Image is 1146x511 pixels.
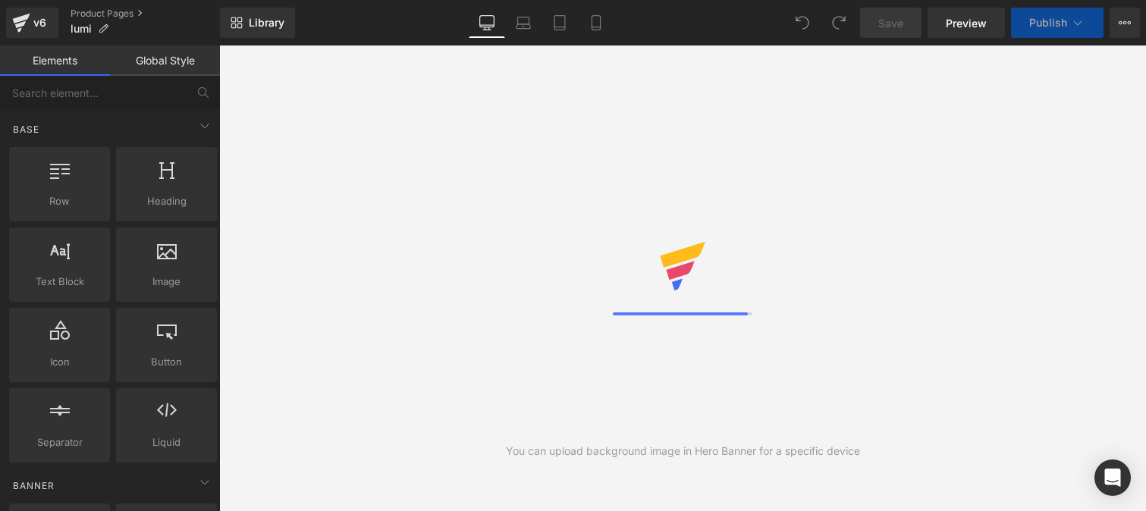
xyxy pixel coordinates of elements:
button: More [1110,8,1140,38]
a: Tablet [542,8,578,38]
span: Banner [11,478,56,493]
button: Undo [787,8,818,38]
a: Laptop [505,8,542,38]
span: Base [11,122,41,136]
button: Publish [1011,8,1104,38]
a: Preview [928,8,1005,38]
a: Desktop [469,8,505,38]
div: v6 [30,13,49,33]
span: Save [878,15,903,31]
span: Separator [14,434,105,450]
div: Open Intercom Messenger [1094,459,1131,496]
span: Heading [121,193,212,209]
span: Text Block [14,274,105,290]
a: New Library [220,8,295,38]
span: Button [121,354,212,370]
button: Redo [824,8,854,38]
span: Icon [14,354,105,370]
span: Image [121,274,212,290]
span: Row [14,193,105,209]
span: Liquid [121,434,212,450]
span: Preview [946,15,987,31]
a: v6 [6,8,58,38]
div: You can upload background image in Hero Banner for a specific device [506,443,860,459]
span: lumi [71,23,92,35]
span: Library [249,16,284,30]
a: Product Pages [71,8,220,20]
a: Mobile [578,8,614,38]
a: Global Style [110,45,220,76]
span: Publish [1029,17,1067,29]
